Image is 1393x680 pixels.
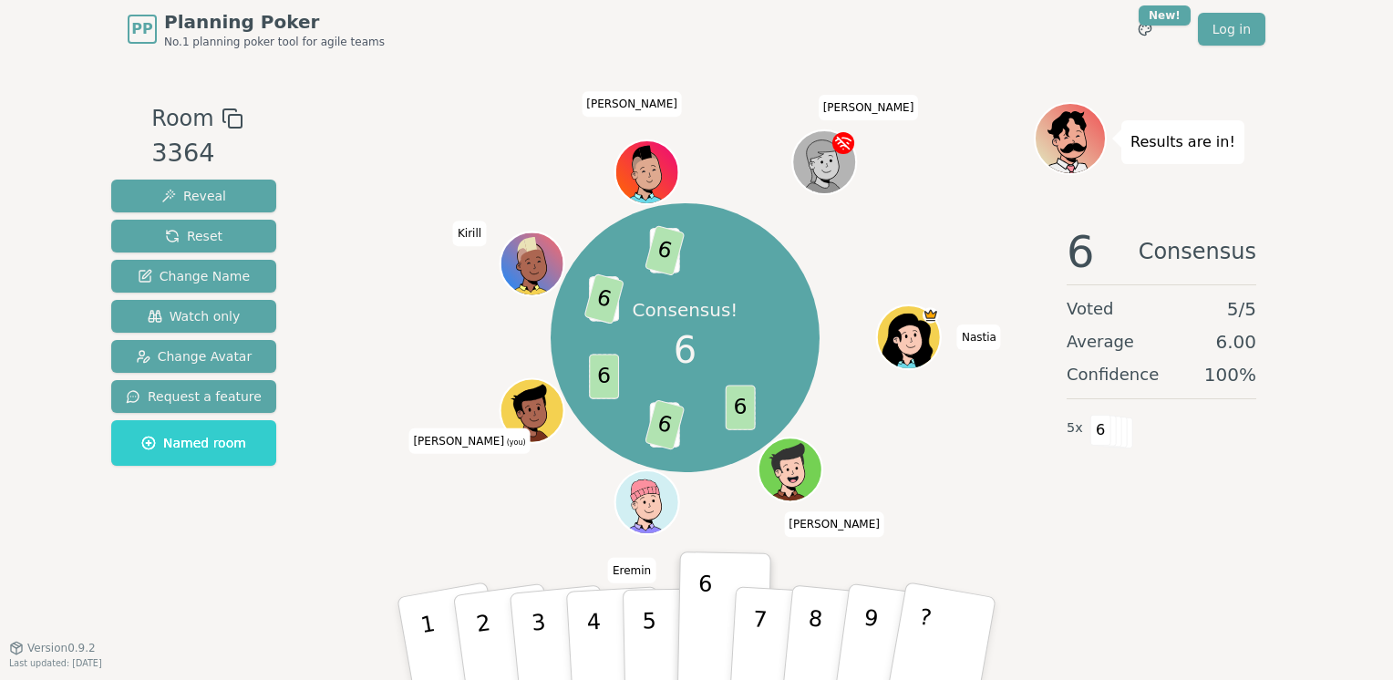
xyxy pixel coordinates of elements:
[141,434,246,452] span: Named room
[111,420,276,466] button: Named room
[1067,296,1114,322] span: Voted
[27,641,96,655] span: Version 0.9.2
[1204,362,1256,387] span: 100 %
[1139,5,1191,26] div: New!
[9,641,96,655] button: Version0.9.2
[1130,129,1235,155] p: Results are in!
[148,307,241,325] span: Watch only
[128,9,385,49] a: PPPlanning PokerNo.1 planning poker tool for agile teams
[161,187,226,205] span: Reveal
[1139,230,1256,273] span: Consensus
[726,385,756,429] span: 6
[111,180,276,212] button: Reveal
[819,95,919,120] span: Click to change your name
[674,323,696,377] span: 6
[408,428,530,454] span: Click to change your name
[1129,13,1161,46] button: New!
[1227,296,1256,322] span: 5 / 5
[582,91,682,117] span: Click to change your name
[453,221,486,246] span: Click to change your name
[151,102,213,135] span: Room
[164,35,385,49] span: No.1 planning poker tool for agile teams
[504,438,526,447] span: (you)
[111,220,276,252] button: Reset
[1090,415,1111,446] span: 6
[784,512,884,538] span: Click to change your name
[502,381,562,441] button: Click to change your avatar
[608,558,655,583] span: Click to change your name
[1067,418,1083,438] span: 5 x
[111,300,276,333] button: Watch only
[590,354,620,398] span: 6
[9,658,102,668] span: Last updated: [DATE]
[1215,329,1256,355] span: 6.00
[1198,13,1265,46] a: Log in
[164,9,385,35] span: Planning Poker
[645,225,686,276] span: 6
[696,571,712,669] p: 6
[957,325,1001,350] span: Click to change your name
[111,340,276,373] button: Change Avatar
[645,399,686,450] span: 6
[1067,230,1095,273] span: 6
[131,18,152,40] span: PP
[138,267,250,285] span: Change Name
[151,135,242,172] div: 3364
[126,387,262,406] span: Request a feature
[136,347,253,366] span: Change Avatar
[165,227,222,245] span: Reset
[924,307,940,324] span: Nastia is the host
[633,297,738,323] p: Consensus!
[1067,329,1134,355] span: Average
[1067,362,1159,387] span: Confidence
[584,273,625,325] span: 6
[111,260,276,293] button: Change Name
[111,380,276,413] button: Request a feature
